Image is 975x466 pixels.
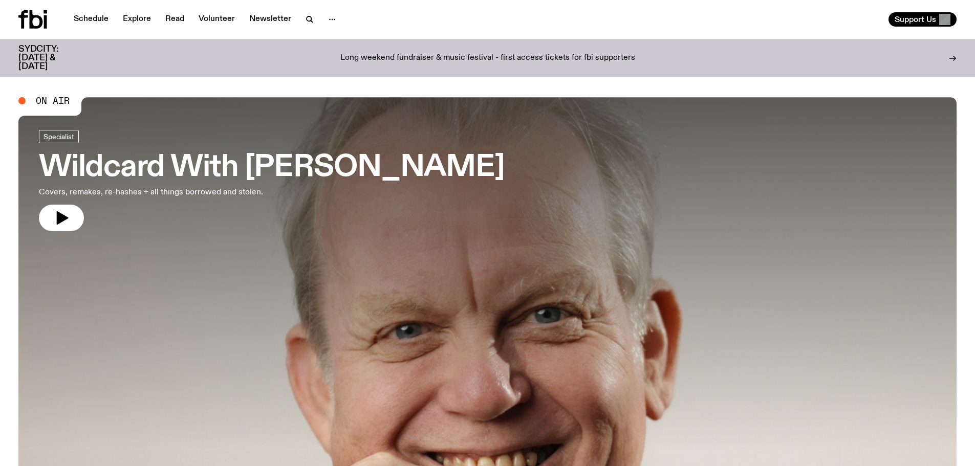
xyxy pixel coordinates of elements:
a: Newsletter [243,12,297,27]
a: Explore [117,12,157,27]
p: Covers, remakes, re-hashes + all things borrowed and stolen. [39,186,301,198]
button: Support Us [889,12,957,27]
p: Long weekend fundraiser & music festival - first access tickets for fbi supporters [340,54,635,63]
a: Read [159,12,190,27]
a: Schedule [68,12,115,27]
a: Volunteer [192,12,241,27]
span: Support Us [895,15,936,24]
a: Wildcard With [PERSON_NAME]Covers, remakes, re-hashes + all things borrowed and stolen. [39,130,505,231]
span: On Air [36,96,70,105]
span: Specialist [44,132,74,140]
a: Specialist [39,130,79,143]
h3: Wildcard With [PERSON_NAME] [39,153,505,182]
h3: SYDCITY: [DATE] & [DATE] [18,45,84,71]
